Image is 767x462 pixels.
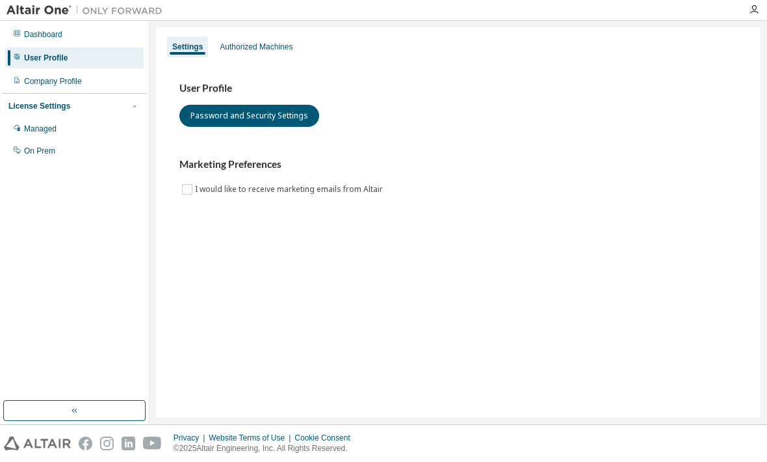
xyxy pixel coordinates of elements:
[24,146,55,156] div: On Prem
[143,437,162,450] img: youtube.svg
[122,437,135,450] img: linkedin.svg
[294,433,357,443] div: Cookie Consent
[179,82,737,95] h3: User Profile
[24,76,82,87] div: Company Profile
[6,4,169,17] img: Altair One
[209,433,294,443] div: Website Terms of Use
[24,124,57,134] div: Managed
[4,437,71,450] img: altair_logo.svg
[174,443,358,454] p: © 2025 Altair Engineering, Inc. All Rights Reserved.
[195,182,385,197] label: I would like to receive marketing emails from Altair
[100,437,114,450] img: instagram.svg
[179,158,737,171] h3: Marketing Preferences
[174,433,209,443] div: Privacy
[220,42,292,52] div: Authorized Machines
[179,105,319,127] button: Password and Security Settings
[24,53,68,63] div: User Profile
[79,437,92,450] img: facebook.svg
[172,42,203,52] div: Settings
[8,101,70,111] div: License Settings
[24,29,62,40] div: Dashboard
